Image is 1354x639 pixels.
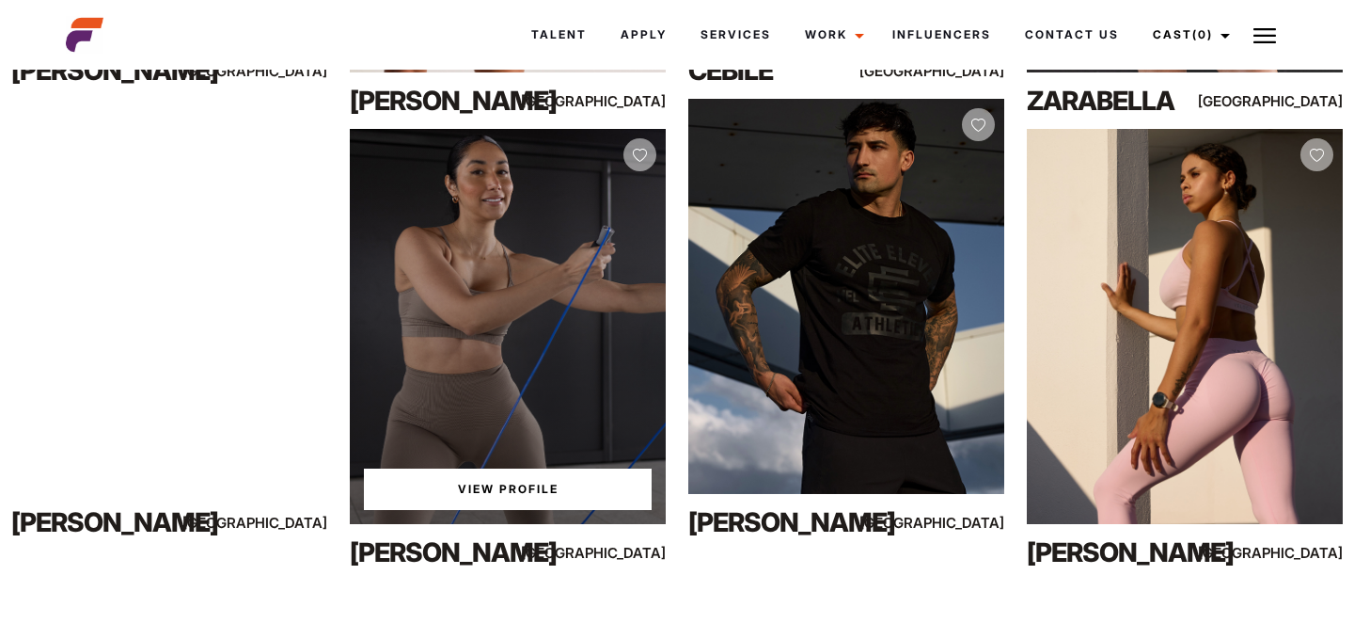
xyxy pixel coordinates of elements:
a: Work [788,9,875,60]
span: (0) [1192,27,1213,41]
div: [GEOGRAPHIC_DATA] [1248,541,1343,565]
img: cropped-aefm-brand-fav-22-square.png [66,16,103,54]
a: Apply [604,9,684,60]
div: [PERSON_NAME] [688,503,878,541]
div: [PERSON_NAME] [11,503,201,541]
a: Influencers [875,9,1008,60]
div: [GEOGRAPHIC_DATA] [232,59,327,83]
div: [PERSON_NAME] [350,82,540,120]
a: Services [684,9,788,60]
a: Talent [514,9,604,60]
div: Cebile [688,52,878,89]
a: Contact Us [1008,9,1136,60]
div: [PERSON_NAME] [350,534,540,571]
img: Burger icon [1253,24,1276,47]
div: [GEOGRAPHIC_DATA] [571,89,666,113]
div: [GEOGRAPHIC_DATA] [909,511,1004,535]
a: Cast(0) [1136,9,1241,60]
div: [GEOGRAPHIC_DATA] [571,541,666,565]
div: [GEOGRAPHIC_DATA] [232,511,327,535]
div: Zarabella [1027,82,1217,120]
div: [GEOGRAPHIC_DATA] [909,59,1004,83]
a: View Suzan Na'sProfile [364,469,652,510]
div: [PERSON_NAME] [11,52,201,89]
div: [PERSON_NAME] [1027,534,1217,571]
div: [GEOGRAPHIC_DATA] [1248,89,1343,113]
